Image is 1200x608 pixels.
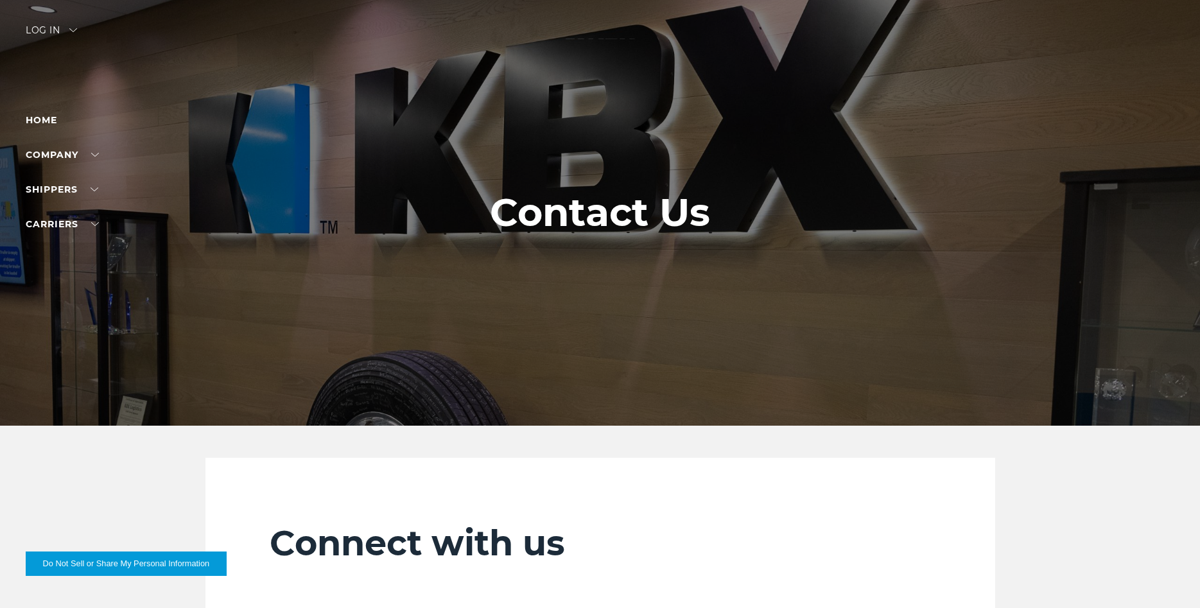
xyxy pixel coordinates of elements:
a: Carriers [26,218,99,230]
h2: Connect with us [270,522,931,564]
img: arrow [69,28,77,32]
img: kbx logo [552,26,648,82]
div: Log in [26,26,77,44]
a: Home [26,114,57,126]
button: Do Not Sell or Share My Personal Information [26,552,227,576]
a: SHIPPERS [26,184,98,195]
h1: Contact Us [490,191,710,234]
a: Company [26,149,99,161]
